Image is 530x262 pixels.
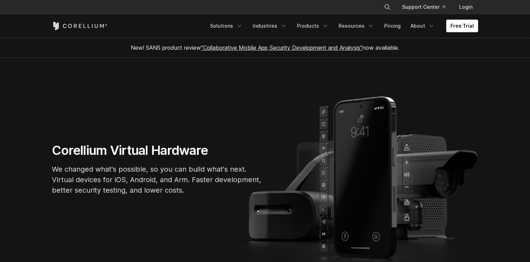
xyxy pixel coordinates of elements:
span: New! SANS product review now available. [131,44,399,51]
a: "Collaborative Mobile App Security Development and Analysis" [201,44,362,51]
p: We changed what's possible, so you can build what's next. Virtual devices for iOS, Android, and A... [52,164,262,195]
button: Search [381,1,394,13]
a: About [406,20,439,32]
div: Navigation Menu [206,20,478,32]
a: Solutions [206,20,247,32]
a: Free Trial [446,20,478,32]
a: Pricing [380,20,405,32]
h1: Corellium Virtual Hardware [52,143,262,158]
a: Products [293,20,333,32]
a: Industries [249,20,291,32]
a: Resources [334,20,379,32]
div: Navigation Menu [375,1,478,13]
a: Support Center [396,1,451,13]
a: Corellium Home [52,22,108,30]
a: Login [454,1,478,13]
